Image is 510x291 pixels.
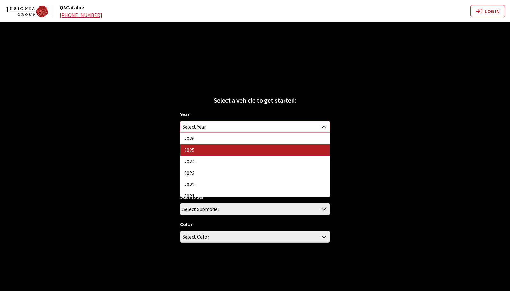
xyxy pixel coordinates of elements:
[60,12,102,18] a: [PHONE_NUMBER]
[180,203,330,215] span: Select Submodel
[180,144,329,156] li: 2025
[470,5,505,17] button: Log In
[180,231,330,243] span: Select Color
[180,167,329,179] li: 2023
[180,220,193,228] label: Color
[180,96,330,105] div: Select a vehicle to get started:
[6,6,48,17] img: Dashboard
[180,203,329,215] span: Select Submodel
[180,179,329,190] li: 2022
[180,231,329,242] span: Select Color
[60,4,84,11] a: QACatalog
[182,121,206,132] span: Select Year
[180,121,330,133] span: Select Year
[180,156,329,167] li: 2024
[180,133,329,144] li: 2026
[180,190,329,202] li: 2021
[182,231,209,242] span: Select Color
[182,203,219,215] span: Select Submodel
[180,110,190,118] label: Year
[180,121,329,132] span: Select Year
[6,5,58,17] a: QACatalog logo
[180,193,203,201] label: Submodel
